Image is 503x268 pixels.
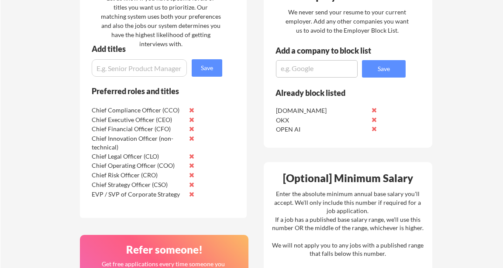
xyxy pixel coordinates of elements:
[92,190,184,199] div: EVP / SVP of Corporate Strategy
[276,106,368,115] div: [DOMAIN_NAME]
[92,161,184,170] div: Chief Operating Officer (COO)
[276,47,385,54] div: Add a company to block list
[276,89,394,97] div: Already block listed
[92,171,184,180] div: Chief Risk Officer (CRO)
[362,60,406,78] button: Save
[92,59,187,77] input: E.g. Senior Product Manager
[92,152,184,161] div: Chief Legal Officer (CLO)
[285,7,410,35] div: We never send your resume to your current employer. Add any other companies you want us to avoid ...
[92,106,184,115] div: Chief Compliance Officer (CCO)
[267,173,429,183] div: [Optional] Minimum Salary
[92,180,184,189] div: Chief Strategy Officer (CSO)
[276,116,368,125] div: OKX
[192,59,222,77] button: Save
[276,125,368,134] div: OPEN AI
[92,125,184,133] div: Chief Financial Officer (CFO)
[92,87,210,95] div: Preferred roles and titles
[272,190,424,258] div: Enter the absolute minimum annual base salary you'll accept. We'll only include this number if re...
[92,45,215,53] div: Add titles
[92,115,184,124] div: Chief Executive Officer (CEO)
[83,244,246,255] div: Refer someone!
[92,134,184,151] div: Chief Innovation Officer (non-technical)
